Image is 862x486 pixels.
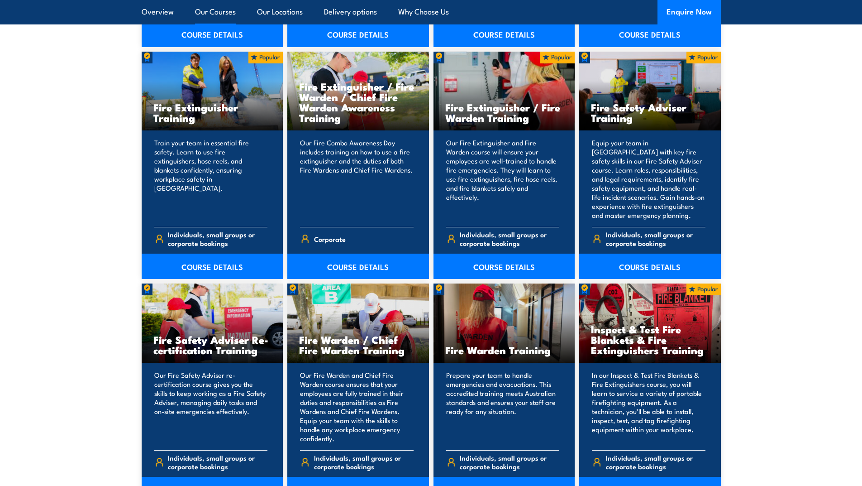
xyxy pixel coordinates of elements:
[592,371,705,443] p: In our Inspect & Test Fire Blankets & Fire Extinguishers course, you will learn to service a vari...
[446,371,560,443] p: Prepare your team to handle emergencies and evacuations. This accredited training meets Australia...
[460,230,559,247] span: Individuals, small groups or corporate bookings
[299,81,417,123] h3: Fire Extinguisher / Fire Warden / Chief Fire Warden Awareness Training
[153,102,271,123] h3: Fire Extinguisher Training
[314,232,346,246] span: Corporate
[606,453,705,471] span: Individuals, small groups or corporate bookings
[606,230,705,247] span: Individuals, small groups or corporate bookings
[168,453,267,471] span: Individuals, small groups or corporate bookings
[579,254,721,279] a: COURSE DETAILS
[433,22,575,47] a: COURSE DETAILS
[445,102,563,123] h3: Fire Extinguisher / Fire Warden Training
[300,138,414,220] p: Our Fire Combo Awareness Day includes training on how to use a fire extinguisher and the duties o...
[460,453,559,471] span: Individuals, small groups or corporate bookings
[168,230,267,247] span: Individuals, small groups or corporate bookings
[314,453,414,471] span: Individuals, small groups or corporate bookings
[579,22,721,47] a: COURSE DETAILS
[300,371,414,443] p: Our Fire Warden and Chief Fire Warden course ensures that your employees are fully trained in the...
[287,22,429,47] a: COURSE DETAILS
[287,254,429,279] a: COURSE DETAILS
[154,138,268,220] p: Train your team in essential fire safety. Learn to use fire extinguishers, hose reels, and blanke...
[446,138,560,220] p: Our Fire Extinguisher and Fire Warden course will ensure your employees are well-trained to handl...
[445,345,563,355] h3: Fire Warden Training
[153,334,271,355] h3: Fire Safety Adviser Re-certification Training
[299,334,417,355] h3: Fire Warden / Chief Fire Warden Training
[142,254,283,279] a: COURSE DETAILS
[592,138,705,220] p: Equip your team in [GEOGRAPHIC_DATA] with key fire safety skills in our Fire Safety Adviser cours...
[154,371,268,443] p: Our Fire Safety Adviser re-certification course gives you the skills to keep working as a Fire Sa...
[433,254,575,279] a: COURSE DETAILS
[142,22,283,47] a: COURSE DETAILS
[591,324,709,355] h3: Inspect & Test Fire Blankets & Fire Extinguishers Training
[591,102,709,123] h3: Fire Safety Adviser Training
